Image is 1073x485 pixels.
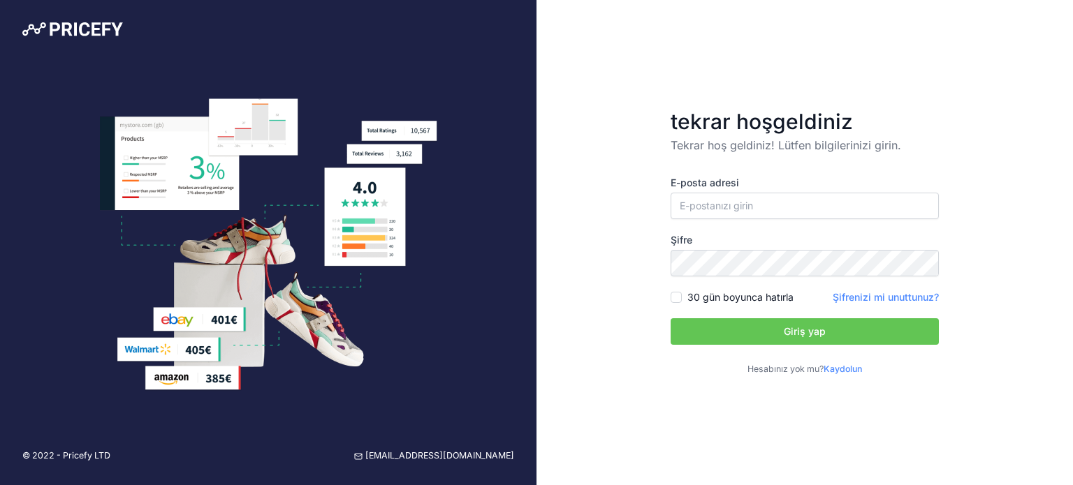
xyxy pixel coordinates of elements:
[833,291,939,303] a: Şifrenizi mi unuttunuz?
[747,364,824,374] font: Hesabınız yok mu?
[22,22,123,36] img: Pricefy
[365,450,514,461] font: [EMAIL_ADDRESS][DOMAIN_NAME]
[687,291,794,303] font: 30 gün boyunca hatırla
[671,177,739,188] font: E-posta adresi
[671,109,853,134] font: tekrar hoşgeldiniz
[671,318,939,345] button: Giriş yap
[354,449,514,463] a: [EMAIL_ADDRESS][DOMAIN_NAME]
[824,364,862,374] a: Kaydolun
[22,450,110,461] font: © 2022 - Pricefy LTD
[671,193,939,219] input: E-postanızı girin
[671,234,692,246] font: Şifre
[784,325,826,337] font: Giriş yap
[671,138,901,152] font: Tekrar hoş geldiniz! Lütfen bilgilerinizi girin.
